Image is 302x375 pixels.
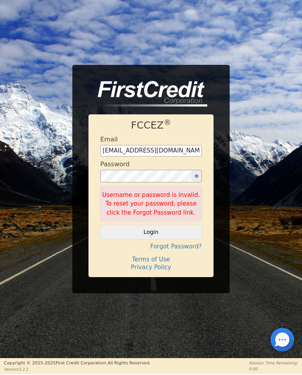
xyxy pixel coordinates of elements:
sup: ® [164,118,171,127]
h4: Privacy Policy [100,264,202,271]
h4: Terms of Use [100,256,202,263]
div: Username or password is invalid. To reset your password, please click the Forgot Password link. [100,186,202,222]
img: logo-CMu_cnol.png [88,81,207,107]
input: password [100,170,192,182]
button: Login [100,225,202,239]
p: Session Time Remaining: [249,360,298,366]
h1: FCCEZ [100,119,202,131]
h4: Email [100,136,118,143]
span: All Rights Reserved. [107,360,151,366]
input: Enter email [100,145,202,157]
p: Version 3.2.1 [4,366,151,372]
h4: Password [100,160,130,168]
p: Copyright © 2015- 2025 First Credit Corporation. [4,360,151,367]
p: 0:00 [249,366,298,372]
h4: Forgot Password? [100,243,202,250]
